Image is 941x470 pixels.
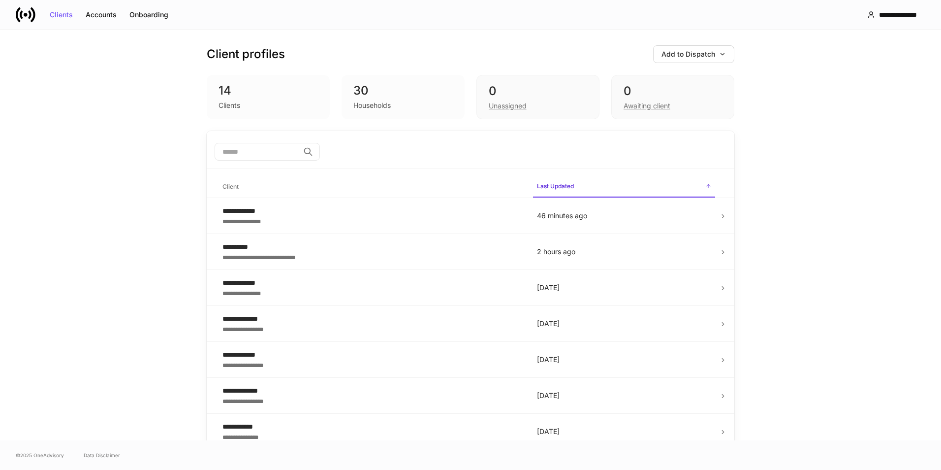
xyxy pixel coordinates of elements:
[489,83,587,99] div: 0
[219,177,525,197] span: Client
[537,181,574,191] h6: Last Updated
[476,75,599,119] div: 0Unassigned
[537,391,711,401] p: [DATE]
[353,83,453,99] div: 30
[537,283,711,293] p: [DATE]
[219,101,240,110] div: Clients
[537,319,711,329] p: [DATE]
[624,83,722,99] div: 0
[353,101,391,110] div: Households
[123,7,175,23] button: Onboarding
[50,11,73,18] div: Clients
[624,101,670,111] div: Awaiting client
[16,451,64,459] span: © 2025 OneAdvisory
[219,83,318,99] div: 14
[533,176,715,198] span: Last Updated
[43,7,79,23] button: Clients
[537,427,711,436] p: [DATE]
[611,75,734,119] div: 0Awaiting client
[79,7,123,23] button: Accounts
[653,45,734,63] button: Add to Dispatch
[537,355,711,365] p: [DATE]
[129,11,168,18] div: Onboarding
[537,247,711,257] p: 2 hours ago
[489,101,527,111] div: Unassigned
[84,451,120,459] a: Data Disclaimer
[86,11,117,18] div: Accounts
[661,51,726,58] div: Add to Dispatch
[222,182,239,191] h6: Client
[207,46,285,62] h3: Client profiles
[537,211,711,221] p: 46 minutes ago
